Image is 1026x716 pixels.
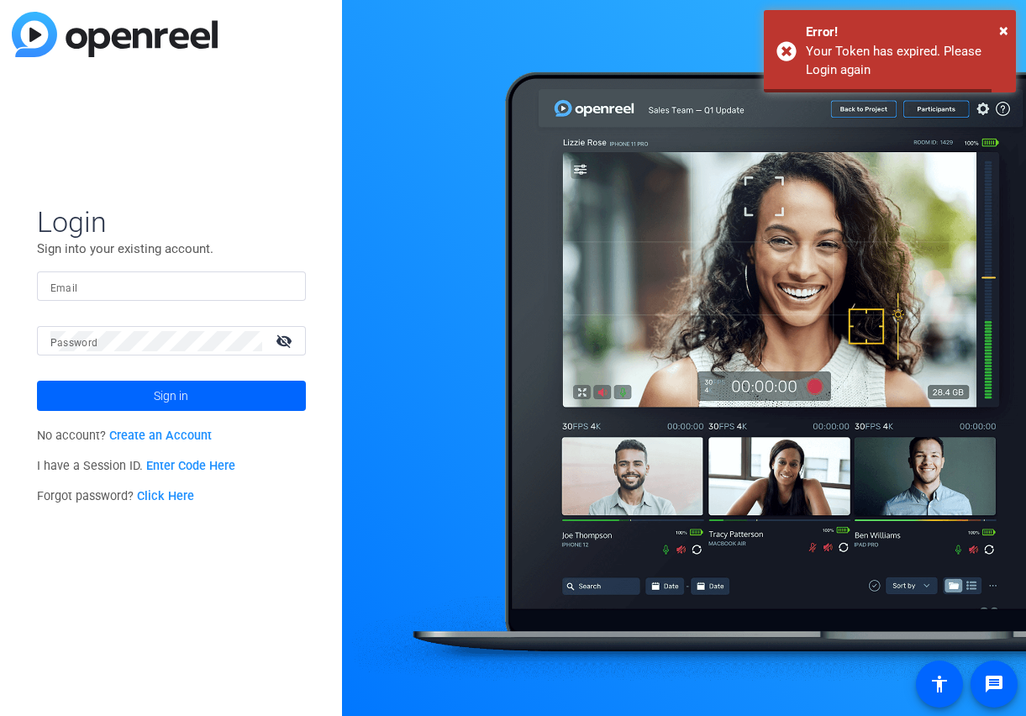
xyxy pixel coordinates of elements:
img: blue-gradient.svg [12,12,218,57]
mat-icon: visibility_off [266,329,306,353]
a: Click Here [137,489,194,503]
div: Your Token has expired. Please Login again [806,42,1003,80]
button: Sign in [37,381,306,411]
p: Sign into your existing account. [37,240,306,258]
input: Enter Email Address [50,276,292,297]
a: Enter Code Here [146,459,235,473]
mat-label: Email [50,282,78,294]
span: No account? [37,429,213,443]
span: × [999,20,1008,40]
div: Error! [806,23,1003,42]
a: Create an Account [109,429,212,443]
mat-label: Password [50,337,98,349]
span: I have a Session ID. [37,459,236,473]
button: Close [999,18,1008,43]
mat-icon: message [984,674,1004,694]
span: Forgot password? [37,489,195,503]
span: Sign in [154,375,188,417]
span: Login [37,204,306,240]
mat-icon: accessibility [929,674,950,694]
